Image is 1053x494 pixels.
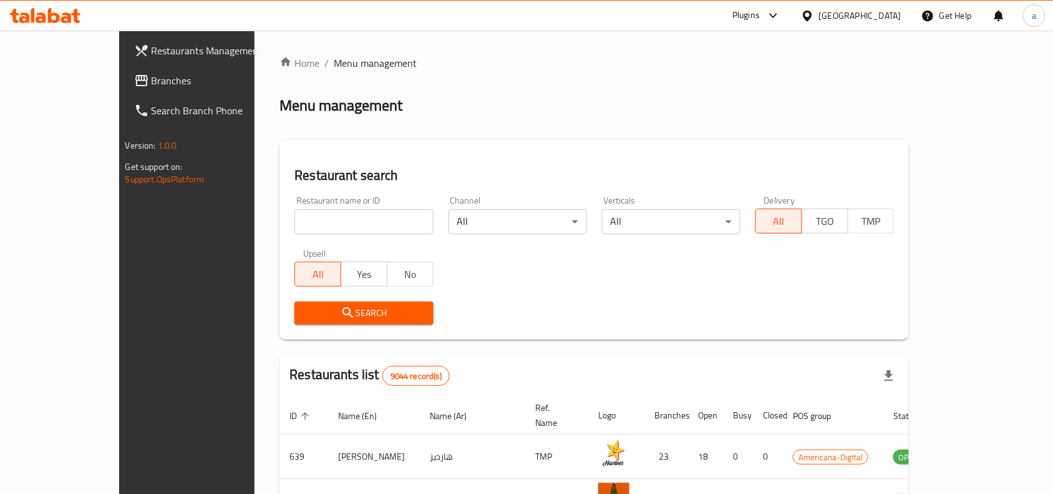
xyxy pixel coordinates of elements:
th: Busy [723,397,753,435]
a: Restaurants Management [124,36,295,66]
span: Name (En) [338,408,393,423]
span: Status [893,408,934,423]
div: All [602,209,740,234]
td: TMP [525,435,588,479]
div: [GEOGRAPHIC_DATA] [819,9,901,22]
span: TMP [853,212,890,230]
span: a [1032,9,1036,22]
div: OPEN [893,450,924,465]
span: All [761,212,797,230]
button: All [755,209,802,234]
button: No [387,262,434,287]
img: Hardee's [598,438,629,470]
div: All [449,209,587,234]
td: 23 [644,435,688,479]
span: Ref. Name [535,400,573,430]
th: Branches [644,397,688,435]
button: Search [294,302,433,325]
button: TMP [848,209,895,234]
span: 9044 record(s) [383,370,449,382]
td: 18 [688,435,723,479]
li: / [324,56,329,71]
span: No [392,265,429,284]
a: Support.OpsPlatform [125,171,205,187]
span: Get support on: [125,159,183,175]
div: Plugins [732,8,760,23]
td: [PERSON_NAME] [328,435,420,479]
div: Total records count [382,366,450,386]
a: Branches [124,66,295,96]
input: Search for restaurant name or ID.. [294,209,433,234]
span: Search [304,305,423,321]
span: 1.0.0 [158,137,177,154]
td: هارديز [420,435,525,479]
span: Search Branch Phone [152,103,285,118]
span: POS group [793,408,847,423]
a: Home [279,56,319,71]
th: Closed [753,397,783,435]
nav: breadcrumb [279,56,909,71]
span: Restaurants Management [152,43,285,58]
th: Open [688,397,723,435]
span: ID [289,408,313,423]
span: All [300,265,336,284]
h2: Restaurant search [294,166,894,185]
button: TGO [802,209,848,234]
td: 0 [723,435,753,479]
span: Name (Ar) [430,408,483,423]
span: Americana-Digital [793,450,868,465]
span: OPEN [893,450,924,465]
h2: Restaurants list [289,365,450,386]
span: TGO [807,212,843,230]
span: Yes [346,265,382,284]
th: Logo [588,397,644,435]
label: Delivery [764,196,795,205]
span: Branches [152,73,285,88]
a: Search Branch Phone [124,96,295,126]
h2: Menu management [279,96,402,116]
button: All [294,262,341,287]
div: Export file [874,361,904,391]
span: Menu management [334,56,417,71]
td: 0 [753,435,783,479]
label: Upsell [303,249,326,258]
td: 639 [279,435,328,479]
button: Yes [341,262,387,287]
span: Version: [125,137,156,154]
